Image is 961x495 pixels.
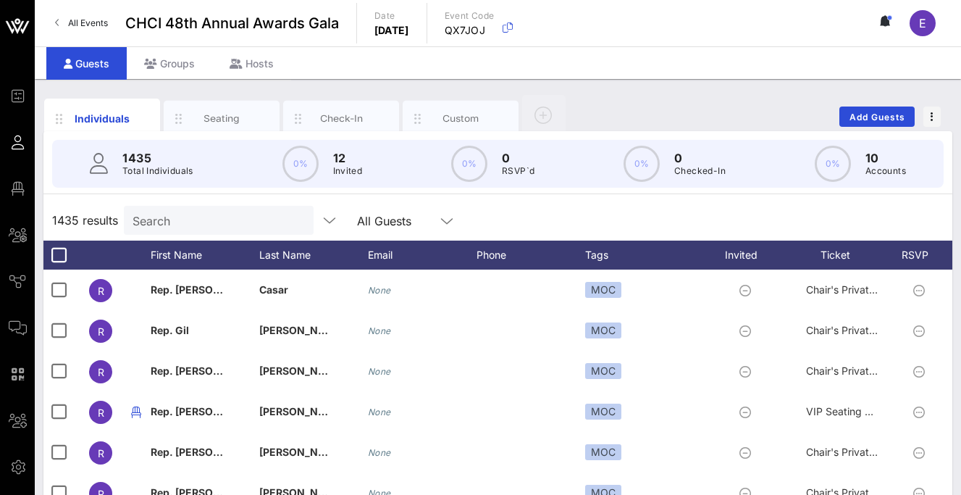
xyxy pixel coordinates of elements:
[502,149,534,167] p: 0
[70,111,135,126] div: Individuals
[674,149,726,167] p: 0
[151,283,261,296] span: Rep. [PERSON_NAME]
[368,325,391,336] i: None
[190,112,254,125] div: Seating
[585,241,708,270] div: Tags
[374,9,409,23] p: Date
[98,407,104,419] span: R
[357,215,411,228] div: All Guests
[806,365,926,377] span: Chair's Private Reception
[259,405,345,417] span: [PERSON_NAME]
[151,405,261,417] span: Rep. [PERSON_NAME]
[806,283,926,296] span: Chair's Private Reception
[125,12,339,34] span: CHCI 48th Annual Awards Gala
[368,285,391,296] i: None
[585,363,621,379] div: MOC
[259,283,288,296] span: Casar
[309,112,374,125] div: Check-In
[127,47,212,80] div: Groups
[502,164,534,178] p: RSVP`d
[98,325,104,338] span: R
[368,407,391,417] i: None
[585,444,621,460] div: MOC
[865,149,906,167] p: 10
[122,164,193,178] p: Total Individuals
[348,206,464,235] div: All Guests
[259,241,368,270] div: Last Name
[98,447,104,459] span: R
[151,241,259,270] div: First Name
[788,241,897,270] div: Ticket
[212,47,291,80] div: Hosts
[122,149,193,167] p: 1435
[910,10,936,36] div: E
[151,365,261,377] span: Rep. [PERSON_NAME]
[477,241,585,270] div: Phone
[333,149,363,167] p: 12
[46,12,117,35] a: All Events
[708,241,788,270] div: Invited
[429,112,493,125] div: Custom
[368,366,391,377] i: None
[585,323,621,338] div: MOC
[585,404,621,420] div: MOC
[806,446,926,458] span: Chair's Private Reception
[368,447,391,458] i: None
[445,9,495,23] p: Event Code
[368,241,477,270] div: Email
[98,366,104,378] span: R
[374,23,409,38] p: [DATE]
[849,112,906,122] span: Add Guests
[52,212,118,229] span: 1435 results
[259,365,345,377] span: [PERSON_NAME]
[806,324,926,336] span: Chair's Private Reception
[839,107,915,127] button: Add Guests
[585,282,621,298] div: MOC
[151,324,189,336] span: Rep. Gil
[46,47,127,80] div: Guests
[259,324,345,336] span: [PERSON_NAME]
[445,23,495,38] p: QX7JOJ
[151,446,261,458] span: Rep. [PERSON_NAME]
[897,241,947,270] div: RSVP
[333,164,363,178] p: Invited
[98,285,104,297] span: R
[674,164,726,178] p: Checked-In
[259,446,432,458] span: [PERSON_NAME] [PERSON_NAME]
[919,16,926,30] span: E
[68,17,108,28] span: All Events
[865,164,906,178] p: Accounts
